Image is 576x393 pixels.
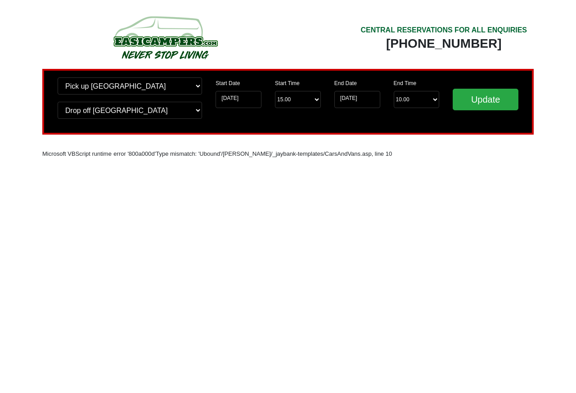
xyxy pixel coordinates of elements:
label: End Time [394,79,417,87]
label: End Date [334,79,357,87]
label: Start Time [275,79,300,87]
img: campers-checkout-logo.png [80,13,251,62]
div: [PHONE_NUMBER] [360,36,527,52]
font: Microsoft VBScript runtime [42,150,112,157]
input: Start Date [216,91,261,108]
div: CENTRAL RESERVATIONS FOR ALL ENQUIRIES [360,25,527,36]
input: Update [453,89,518,110]
font: /[PERSON_NAME]/_jaybank-templates/CarsAndVans.asp [221,150,371,157]
font: , line 10 [372,150,392,157]
input: Return Date [334,91,380,108]
font: error '800a000d' [113,150,156,157]
font: Type mismatch: 'Ubound' [156,150,221,157]
label: Start Date [216,79,240,87]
